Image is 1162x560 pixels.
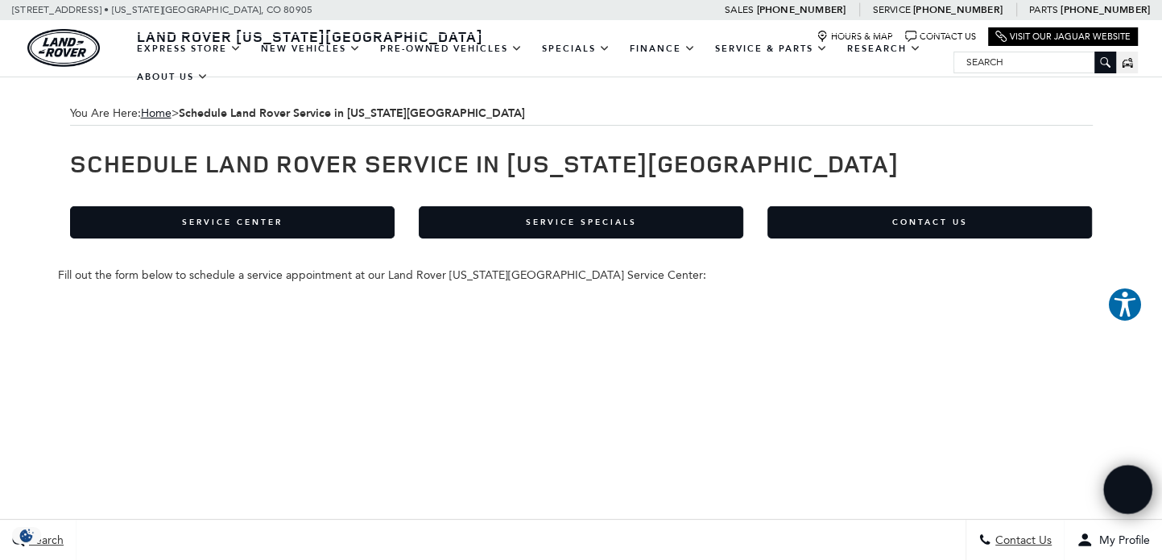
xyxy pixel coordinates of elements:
a: Pre-Owned Vehicles [370,35,532,63]
img: Opt-Out Icon [8,527,45,544]
a: Land Rover [US_STATE][GEOGRAPHIC_DATA] [127,27,493,46]
span: > [141,106,525,120]
a: Close [1103,465,1152,514]
section: Click to Open Cookie Consent Modal [8,527,45,544]
a: [PHONE_NUMBER] [756,3,846,16]
span: Sales [725,4,754,15]
a: Specials [532,35,620,63]
nav: Main Navigation [127,35,953,91]
div: Fill out the form below to schedule a service appointment at our Land Rover [US_STATE][GEOGRAPHIC... [58,268,1105,282]
a: Home [141,106,172,120]
div: Breadcrumbs [70,102,1093,126]
a: EXPRESS STORE [127,35,251,63]
img: Land Rover [27,29,100,67]
h1: Schedule Land Rover Service in [US_STATE][GEOGRAPHIC_DATA] [70,150,1093,176]
a: New Vehicles [251,35,370,63]
a: [STREET_ADDRESS] • [US_STATE][GEOGRAPHIC_DATA], CO 80905 [12,4,312,15]
span: My Profile [1093,533,1150,547]
a: Service Center [70,206,395,239]
span: Land Rover [US_STATE][GEOGRAPHIC_DATA] [137,27,483,46]
button: Open user profile menu [1065,520,1162,560]
a: land-rover [27,29,100,67]
span: Contact Us [991,533,1052,547]
a: Service Specials [419,206,743,239]
strong: Schedule Land Rover Service in [US_STATE][GEOGRAPHIC_DATA] [179,106,525,121]
a: About Us [127,63,218,91]
span: You Are Here: [70,102,1093,126]
a: Service & Parts [705,35,837,63]
a: Finance [620,35,705,63]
